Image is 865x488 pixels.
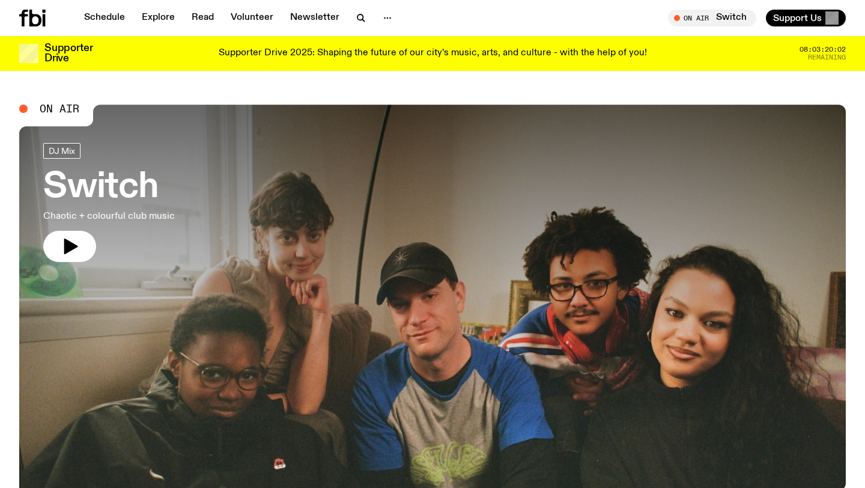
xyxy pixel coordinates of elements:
button: Support Us [766,10,846,26]
a: SwitchChaotic + colourful club music [43,143,175,262]
span: DJ Mix [49,146,75,155]
h3: Supporter Drive [44,43,93,64]
button: On AirSwitch [668,10,756,26]
p: Chaotic + colourful club music [43,209,175,224]
a: Explore [135,10,182,26]
a: Volunteer [223,10,281,26]
span: 08:03:20:02 [800,46,846,53]
a: Newsletter [283,10,347,26]
span: On Air [40,103,79,114]
p: Supporter Drive 2025: Shaping the future of our city’s music, arts, and culture - with the help o... [219,48,647,59]
span: Remaining [808,54,846,61]
a: Schedule [77,10,132,26]
a: DJ Mix [43,143,80,159]
a: Read [184,10,221,26]
span: Support Us [773,13,822,23]
h3: Switch [43,171,175,204]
